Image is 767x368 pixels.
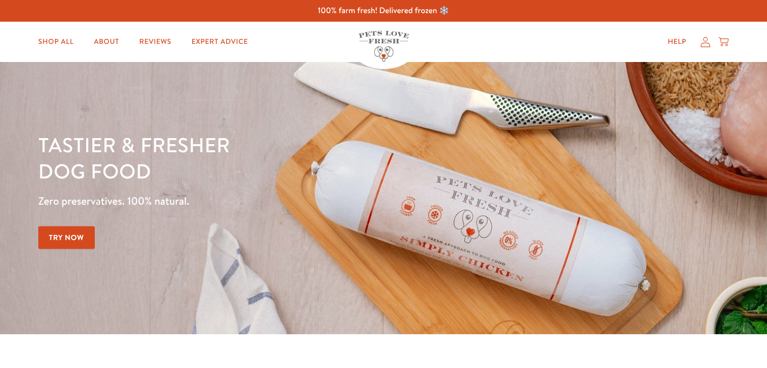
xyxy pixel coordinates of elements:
a: Shop All [30,32,82,52]
a: Help [660,32,694,52]
a: Expert Advice [184,32,256,52]
a: About [86,32,127,52]
h1: Tastier & fresher dog food [38,132,499,184]
a: Try Now [38,226,95,249]
a: Reviews [131,32,179,52]
img: Pets Love Fresh [359,31,409,62]
p: Zero preservatives. 100% natural. [38,192,499,210]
